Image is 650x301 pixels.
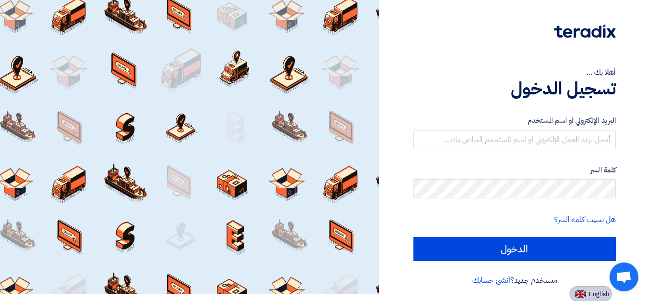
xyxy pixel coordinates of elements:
[554,25,616,38] img: Teradix logo
[472,275,557,286] font: مستخدم جديد؟
[413,78,616,99] h1: تسجيل الدخول
[589,291,609,298] span: English
[472,275,510,286] a: أنشئ حسابك
[413,165,616,176] label: كلمة السر
[554,214,616,225] a: هل نسيت كلمة السر؟
[413,130,616,149] input: أدخل بريد العمل الإلكتروني او اسم المستخدم الخاص بك ...
[413,115,616,126] label: البريد الإلكتروني او اسم المستخدم
[575,290,586,298] img: en-US.png
[413,66,616,78] div: أهلا بك ...
[610,262,638,291] a: Open chat
[413,237,616,261] input: الدخول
